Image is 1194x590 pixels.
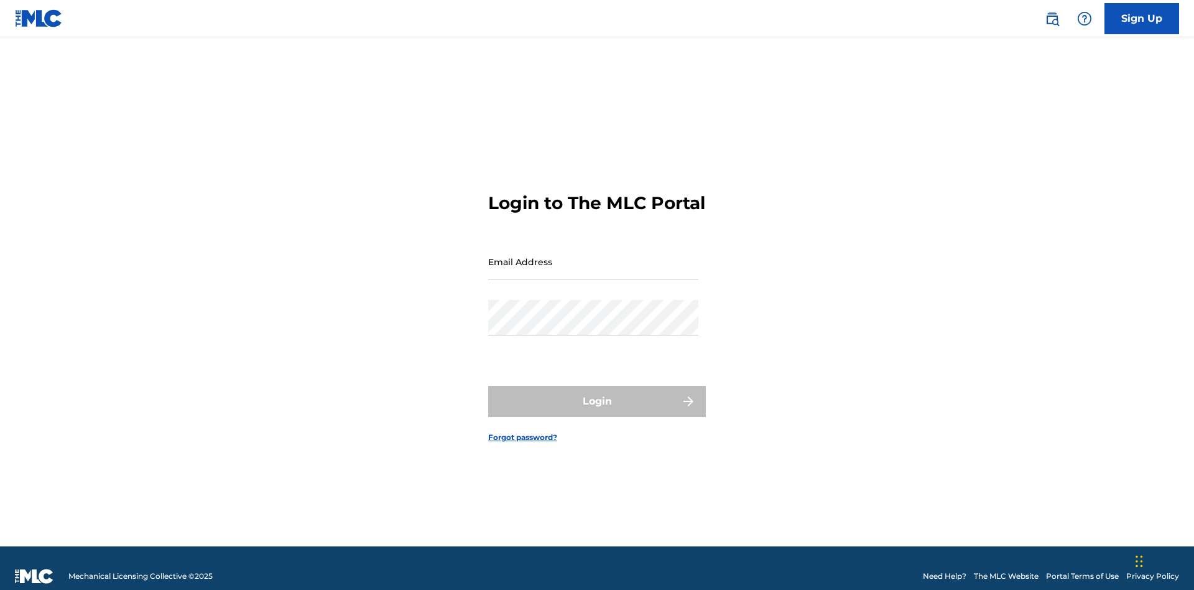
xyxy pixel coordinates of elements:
a: Public Search [1040,6,1065,31]
a: Sign Up [1104,3,1179,34]
span: Mechanical Licensing Collective © 2025 [68,571,213,582]
div: Drag [1136,543,1143,580]
a: Privacy Policy [1126,571,1179,582]
img: search [1045,11,1060,26]
a: Forgot password? [488,432,557,443]
img: help [1077,11,1092,26]
h3: Login to The MLC Portal [488,192,705,214]
div: Help [1072,6,1097,31]
a: Need Help? [923,571,966,582]
a: The MLC Website [974,571,1039,582]
a: Portal Terms of Use [1046,571,1119,582]
img: MLC Logo [15,9,63,27]
img: logo [15,569,53,584]
iframe: Chat Widget [1132,530,1194,590]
